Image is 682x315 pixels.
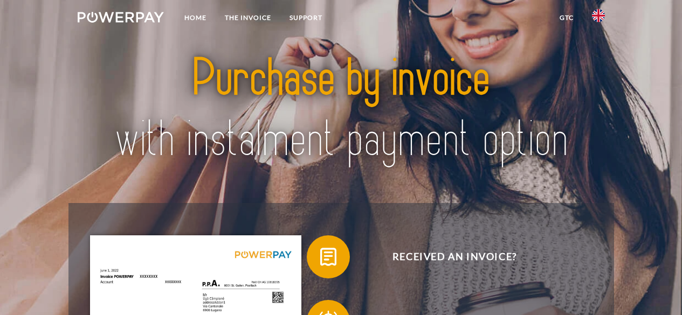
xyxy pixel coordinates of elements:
a: Support [280,8,332,27]
a: Home [175,8,216,27]
iframe: Button to launch messaging window [639,272,673,306]
span: Received an invoice? [322,235,587,278]
a: GTC [550,8,583,27]
img: title-powerpay_en.svg [104,32,579,186]
img: en [592,9,605,22]
button: Received an invoice? [307,235,587,278]
img: qb_bill.svg [315,243,342,270]
img: logo-powerpay-white.svg [78,12,164,23]
a: THE INVOICE [216,8,280,27]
